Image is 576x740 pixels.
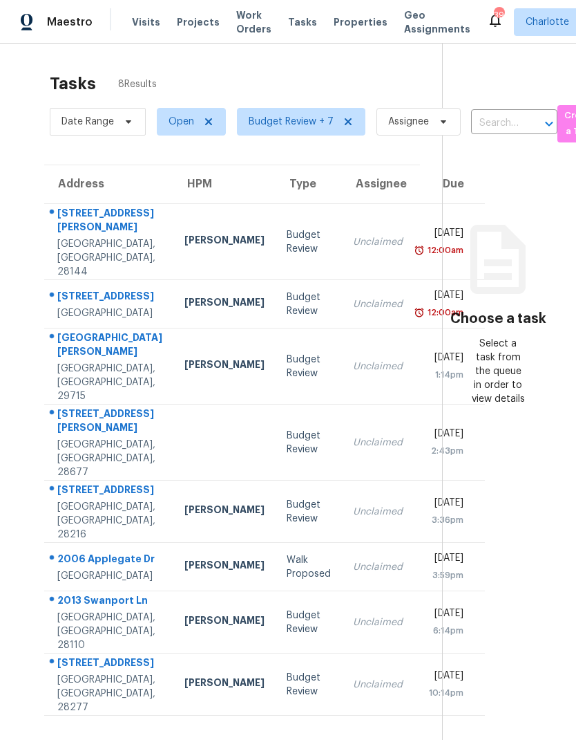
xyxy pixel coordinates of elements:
[425,226,463,243] div: [DATE]
[353,235,403,249] div: Unclaimed
[287,228,331,256] div: Budget Review
[184,358,265,375] div: [PERSON_NAME]
[236,8,271,36] span: Work Orders
[388,115,429,129] span: Assignee
[287,353,331,380] div: Budget Review
[288,17,317,27] span: Tasks
[425,496,463,513] div: [DATE]
[177,15,220,29] span: Projects
[526,15,569,29] span: Charlotte
[184,613,265,631] div: [PERSON_NAME]
[184,295,265,313] div: [PERSON_NAME]
[425,288,463,306] div: [DATE]
[425,669,463,686] div: [DATE]
[425,427,463,444] div: [DATE]
[57,407,162,438] div: [STREET_ADDRESS][PERSON_NAME]
[539,114,559,133] button: Open
[57,362,162,403] div: [GEOGRAPHIC_DATA], [GEOGRAPHIC_DATA], 29715
[184,676,265,693] div: [PERSON_NAME]
[287,553,331,581] div: Walk Proposed
[57,237,162,279] div: [GEOGRAPHIC_DATA], [GEOGRAPHIC_DATA], 28144
[353,616,403,629] div: Unclaimed
[425,306,463,320] div: 12:00am
[287,671,331,699] div: Budget Review
[184,503,265,520] div: [PERSON_NAME]
[57,438,162,479] div: [GEOGRAPHIC_DATA], [GEOGRAPHIC_DATA], 28677
[287,609,331,636] div: Budget Review
[425,624,463,638] div: 6:14pm
[169,115,194,129] span: Open
[334,15,387,29] span: Properties
[425,686,463,700] div: 10:14pm
[353,678,403,692] div: Unclaimed
[276,165,342,204] th: Type
[353,436,403,450] div: Unclaimed
[249,115,334,129] span: Budget Review + 7
[353,297,403,311] div: Unclaimed
[425,607,463,624] div: [DATE]
[287,290,331,318] div: Budget Review
[44,165,173,204] th: Address
[57,656,162,673] div: [STREET_ADDRESS]
[57,569,162,583] div: [GEOGRAPHIC_DATA]
[118,77,157,91] span: 8 Results
[50,77,96,91] h2: Tasks
[61,115,114,129] span: Date Range
[342,165,414,204] th: Assignee
[471,113,519,134] input: Search by address
[470,337,526,406] div: Select a task from the queue in order to view details
[353,360,403,373] div: Unclaimed
[353,560,403,574] div: Unclaimed
[404,8,470,36] span: Geo Assignments
[287,498,331,526] div: Budget Review
[287,429,331,456] div: Budget Review
[57,552,162,569] div: 2006 Applegate Dr
[425,243,463,257] div: 12:00am
[57,306,162,320] div: [GEOGRAPHIC_DATA]
[57,611,162,652] div: [GEOGRAPHIC_DATA], [GEOGRAPHIC_DATA], 28110
[57,500,162,542] div: [GEOGRAPHIC_DATA], [GEOGRAPHIC_DATA], 28216
[425,368,463,382] div: 1:14pm
[173,165,276,204] th: HPM
[353,505,403,519] div: Unclaimed
[425,551,463,568] div: [DATE]
[425,568,463,582] div: 3:59pm
[184,233,265,250] div: [PERSON_NAME]
[57,593,162,611] div: 2013 Swanport Ln
[450,312,546,326] h3: Choose a task
[425,513,463,527] div: 3:36pm
[425,444,463,458] div: 2:43pm
[57,331,162,362] div: [GEOGRAPHIC_DATA][PERSON_NAME]
[414,306,425,320] img: Overdue Alarm Icon
[57,206,162,237] div: [STREET_ADDRESS][PERSON_NAME]
[132,15,160,29] span: Visits
[494,8,503,22] div: 39
[57,289,162,306] div: [STREET_ADDRESS]
[47,15,93,29] span: Maestro
[184,558,265,575] div: [PERSON_NAME]
[414,243,425,257] img: Overdue Alarm Icon
[57,483,162,500] div: [STREET_ADDRESS]
[57,673,162,714] div: [GEOGRAPHIC_DATA], [GEOGRAPHIC_DATA], 28277
[414,165,485,204] th: Due
[425,351,463,368] div: [DATE]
